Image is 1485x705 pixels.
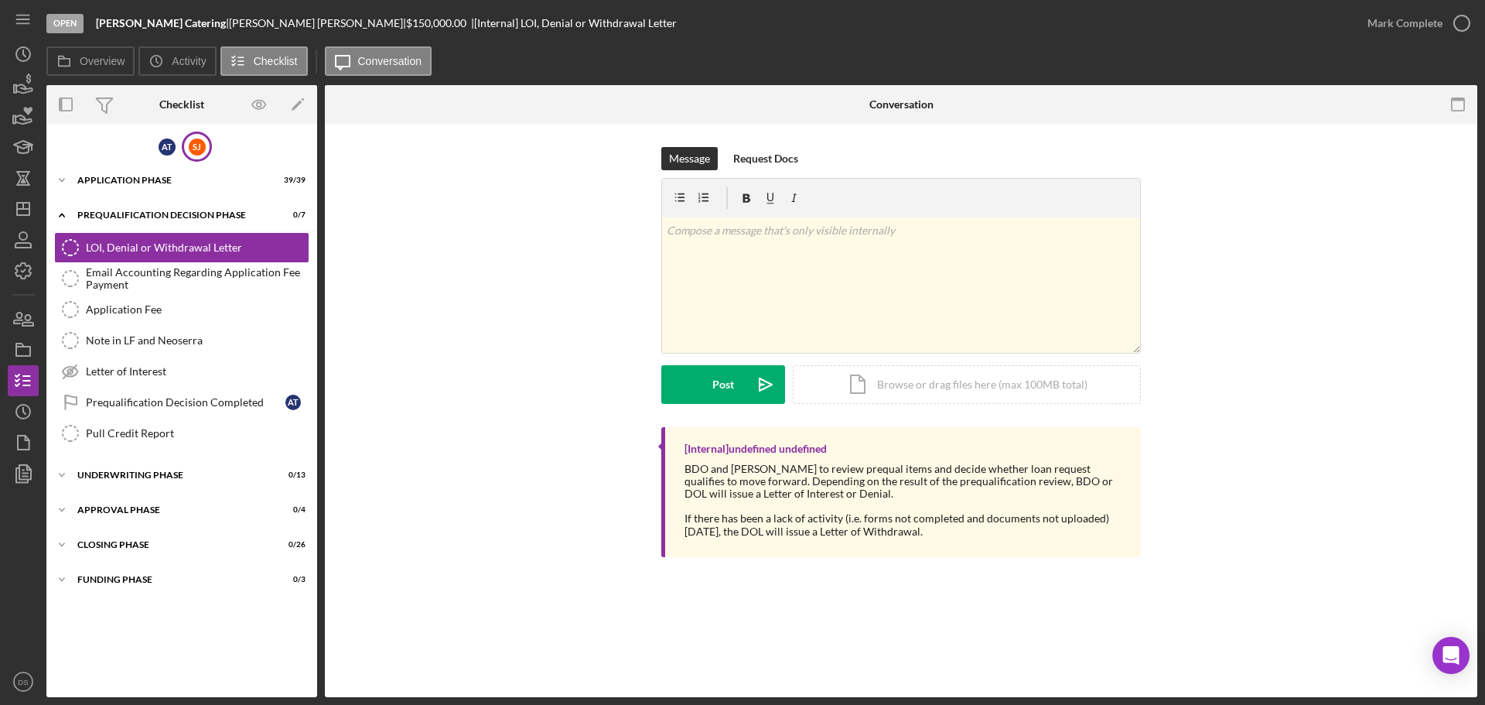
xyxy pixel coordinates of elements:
[278,575,306,584] div: 0 / 3
[54,263,309,294] a: Email Accounting Regarding Application Fee Payment
[77,471,267,480] div: Underwriting Phase
[86,266,309,291] div: Email Accounting Regarding Application Fee Payment
[278,540,306,549] div: 0 / 26
[189,139,206,156] div: S J
[159,139,176,156] div: A T
[684,512,1125,537] div: If there has been a lack of activity (i.e. forms not completed and documents not uploaded) [DATE]...
[406,17,471,29] div: $150,000.00
[471,17,677,29] div: | [Internal] LOI, Denial or Withdrawal Letter
[80,55,125,67] label: Overview
[1432,637,1470,674] div: Open Intercom Messenger
[278,210,306,220] div: 0 / 7
[278,471,306,480] div: 0 / 13
[869,98,934,111] div: Conversation
[46,14,84,33] div: Open
[278,176,306,185] div: 39 / 39
[684,443,827,455] div: [Internal] undefined undefined
[54,418,309,449] a: Pull Credit Report
[159,98,204,111] div: Checklist
[172,55,206,67] label: Activity
[684,463,1125,500] div: BDO and [PERSON_NAME] to review prequal items and decide whether loan request qualifies to move f...
[18,678,28,686] text: DS
[77,210,267,220] div: Prequalification Decision Phase
[54,356,309,387] a: Letter of Interest
[46,46,135,76] button: Overview
[669,147,710,170] div: Message
[54,294,309,325] a: Application Fee
[86,334,309,347] div: Note in LF and Neoserra
[77,176,267,185] div: Application Phase
[96,17,229,29] div: |
[86,427,309,440] div: Pull Credit Report
[358,55,422,67] label: Conversation
[712,365,734,404] div: Post
[86,396,285,409] div: Prequalification Decision Completed
[278,505,306,515] div: 0 / 4
[220,46,308,76] button: Checklist
[325,46,432,76] button: Conversation
[661,147,718,170] button: Message
[77,575,267,584] div: Funding Phase
[229,17,406,29] div: [PERSON_NAME] [PERSON_NAME] |
[1352,8,1477,39] button: Mark Complete
[138,46,216,76] button: Activity
[1367,8,1442,39] div: Mark Complete
[54,232,309,263] a: LOI, Denial or Withdrawal Letter
[8,666,39,697] button: DS
[77,505,267,515] div: Approval Phase
[285,395,301,410] div: A T
[77,540,267,549] div: Closing Phase
[54,325,309,356] a: Note in LF and Neoserra
[254,55,298,67] label: Checklist
[733,147,798,170] div: Request Docs
[86,241,309,254] div: LOI, Denial or Withdrawal Letter
[725,147,806,170] button: Request Docs
[86,303,309,316] div: Application Fee
[86,365,309,378] div: Letter of Interest
[54,387,309,418] a: Prequalification Decision CompletedAT
[96,16,226,29] b: [PERSON_NAME] Catering
[661,365,785,404] button: Post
